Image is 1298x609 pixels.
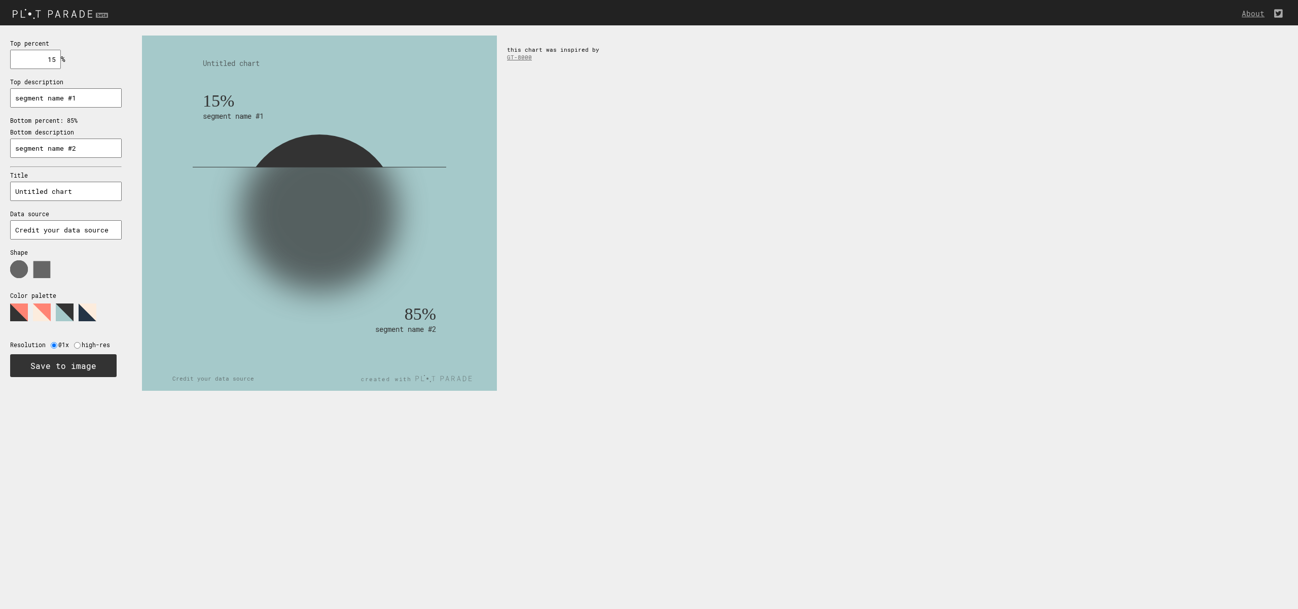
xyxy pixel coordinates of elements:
[10,292,122,299] p: Color palette
[507,53,532,61] a: GT-8000
[10,128,122,136] p: Bottom description
[172,375,254,382] text: Credit your data source
[203,111,264,121] text: segment name #1
[405,304,436,323] text: 85%
[10,117,122,124] p: Bottom percent: 85%
[82,341,115,349] label: high-res
[10,210,122,218] p: Data source
[203,91,234,110] text: 15%
[10,341,51,349] label: Resolution
[10,172,122,179] p: Title
[497,36,619,71] div: this chart was inspired by
[10,249,122,256] p: Shape
[10,40,122,47] p: Top percent
[58,341,74,349] label: @1x
[375,324,436,334] text: segment name #2
[10,78,122,86] p: Top description
[203,58,260,68] text: Untitled chart
[10,354,117,377] button: Save to image
[1242,9,1270,18] a: About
